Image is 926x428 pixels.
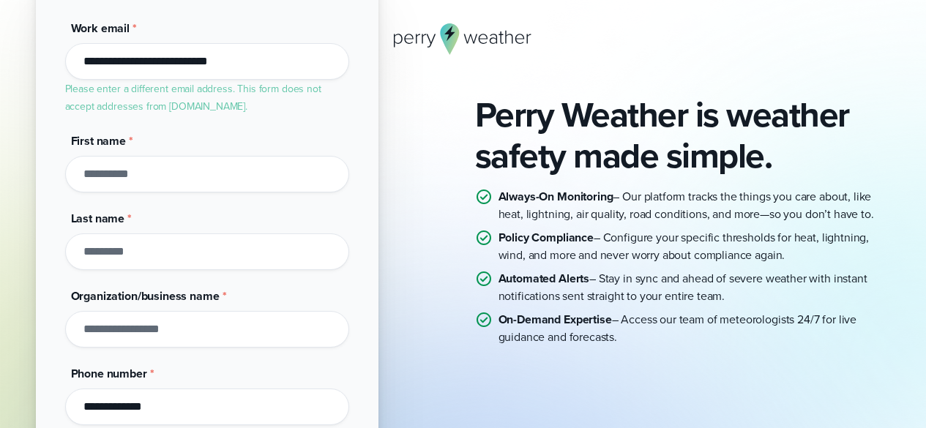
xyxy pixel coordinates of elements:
[499,188,891,223] p: – Our platform tracks the things you care about, like heat, lightning, air quality, road conditio...
[499,229,891,264] p: – Configure your specific thresholds for heat, lightning, wind, and more and never worry about co...
[71,288,220,304] span: Organization/business name
[65,81,321,114] label: Please enter a different email address. This form does not accept addresses from [DOMAIN_NAME].
[475,94,891,176] h2: Perry Weather is weather safety made simple.
[499,188,613,205] strong: Always-On Monitoring
[499,270,590,287] strong: Automated Alerts
[71,365,147,382] span: Phone number
[499,311,612,328] strong: On-Demand Expertise
[499,270,891,305] p: – Stay in sync and ahead of severe weather with instant notifications sent straight to your entir...
[71,132,126,149] span: First name
[71,210,125,227] span: Last name
[499,229,594,246] strong: Policy Compliance
[499,311,891,346] p: – Access our team of meteorologists 24/7 for live guidance and forecasts.
[71,20,130,37] span: Work email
